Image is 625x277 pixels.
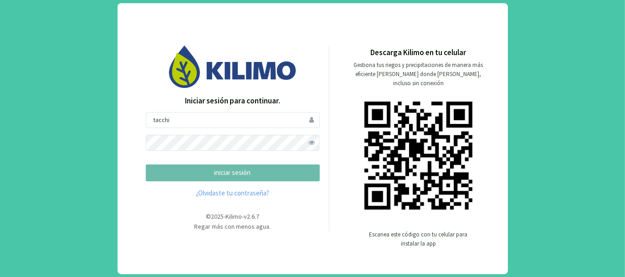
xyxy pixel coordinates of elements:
p: Gestiona tus riegos y precipitaciones de manera más eficiente [PERSON_NAME] donde [PERSON_NAME], ... [348,61,489,88]
span: Kilimo [225,212,242,221]
input: Usuario [146,112,320,128]
span: © [206,212,211,221]
span: 2025 [211,212,224,221]
p: Descarga Kilimo en tu celular [371,47,466,59]
img: qr code [364,102,472,210]
span: - [242,212,244,221]
p: Escanea este código con tu celular para instalar la app [369,230,469,248]
button: iniciar sesión [146,164,320,181]
p: iniciar sesión [154,168,312,178]
a: ¿Olvidaste tu contraseña? [146,188,320,199]
p: Iniciar sesión para continuar. [146,95,320,107]
span: - [224,212,225,221]
span: v2.6.7 [244,212,259,221]
img: Image [169,46,297,88]
span: Regar más con menos agua. [195,222,271,231]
